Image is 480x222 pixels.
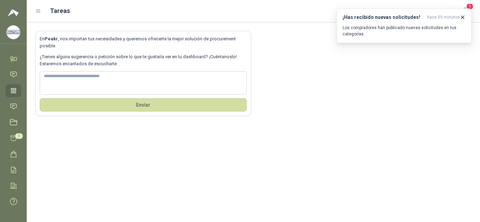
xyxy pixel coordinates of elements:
span: 1 [15,133,23,139]
img: Logo peakr [8,8,19,17]
span: 1 [466,3,474,10]
p: ¿Tienes alguna sugerencia o petición sobre lo que te gustaría ver en tu dashboard? ¡Cuéntanoslo! ... [40,53,247,68]
p: Los compradores han publicado nuevas solicitudes en tus categorías. [343,25,466,37]
button: ¡Has recibido nuevas solicitudes!hace 59 minutos Los compradores han publicado nuevas solicitudes... [337,8,472,43]
h1: Tareas [50,6,70,16]
img: Company Logo [7,26,20,39]
a: 1 [6,132,21,144]
p: En , nos importan tus necesidades y queremos ofrecerte la mejor solución de procurement posible. [40,35,247,50]
button: 1 [459,5,472,18]
span: hace 59 minutos [427,14,460,20]
b: Peakr [45,36,58,41]
h3: ¡Has recibido nuevas solicitudes! [343,14,424,20]
button: Envíar [40,98,247,112]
